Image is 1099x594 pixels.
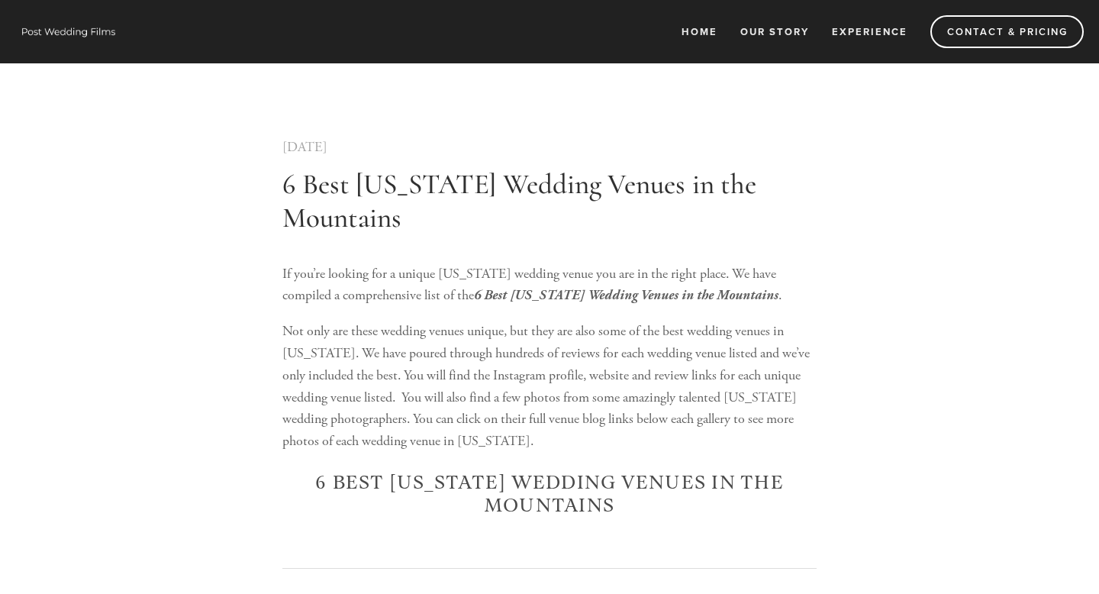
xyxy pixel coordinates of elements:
[282,321,817,453] p: Not only are these wedding venues unique, but they are also some of the best wedding venues in [U...
[15,20,122,43] img: Wisconsin Wedding Videographer
[282,472,817,518] h2: 6 Best [US_STATE] Wedding Venues in the Mountains
[930,15,1084,48] a: Contact & Pricing
[672,19,727,44] a: Home
[282,167,756,235] a: 6 Best [US_STATE] Wedding Venues in the Mountains
[282,263,817,308] p: If you’re looking for a unique [US_STATE] wedding venue you are in the right place. We have compi...
[822,19,917,44] a: Experience
[474,287,778,303] em: 6 Best [US_STATE] Wedding Venues in the Mountains
[282,138,327,156] a: [DATE]
[730,19,819,44] a: Our Story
